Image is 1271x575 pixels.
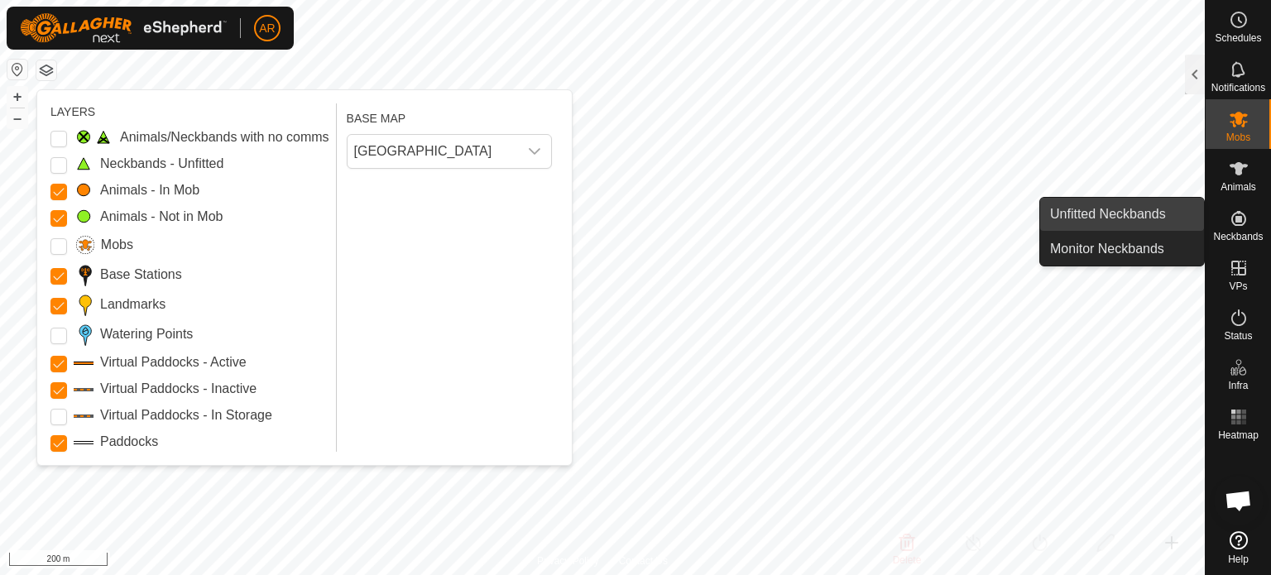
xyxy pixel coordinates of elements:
span: Infra [1228,381,1248,391]
span: Animals [1221,182,1256,192]
label: Base Stations [100,265,182,285]
span: New Zealand [348,135,518,168]
span: Help [1228,554,1249,564]
label: Virtual Paddocks - Active [100,352,247,372]
label: Paddocks [100,432,158,452]
label: Animals/Neckbands with no comms [120,127,329,147]
label: Virtual Paddocks - In Storage [100,405,272,425]
div: BASE MAP [347,103,552,127]
span: Notifications [1211,83,1265,93]
label: Virtual Paddocks - Inactive [100,379,257,399]
img: Gallagher Logo [20,13,227,43]
label: Watering Points [100,324,193,344]
label: Neckbands - Unfitted [100,154,223,174]
div: LAYERS [50,103,329,121]
button: Map Layers [36,60,56,80]
a: Privacy Policy [537,553,599,568]
button: + [7,87,27,107]
span: Mobs [1226,132,1250,142]
label: Mobs [101,235,133,255]
span: Heatmap [1218,430,1259,440]
a: Open chat [1214,476,1264,525]
div: dropdown trigger [518,135,551,168]
span: Status [1224,331,1252,341]
a: Unfitted Neckbands [1040,198,1204,231]
button: – [7,108,27,128]
span: Neckbands [1213,232,1263,242]
span: VPs [1229,281,1247,291]
label: Landmarks [100,295,165,314]
a: Monitor Neckbands [1040,232,1204,266]
span: AR [259,20,275,37]
label: Animals - Not in Mob [100,207,223,227]
span: Schedules [1215,33,1261,43]
span: Monitor Neckbands [1050,239,1164,259]
a: Help [1206,525,1271,571]
label: Animals - In Mob [100,180,199,200]
span: Unfitted Neckbands [1050,204,1166,224]
a: Contact Us [619,553,668,568]
button: Reset Map [7,60,27,79]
